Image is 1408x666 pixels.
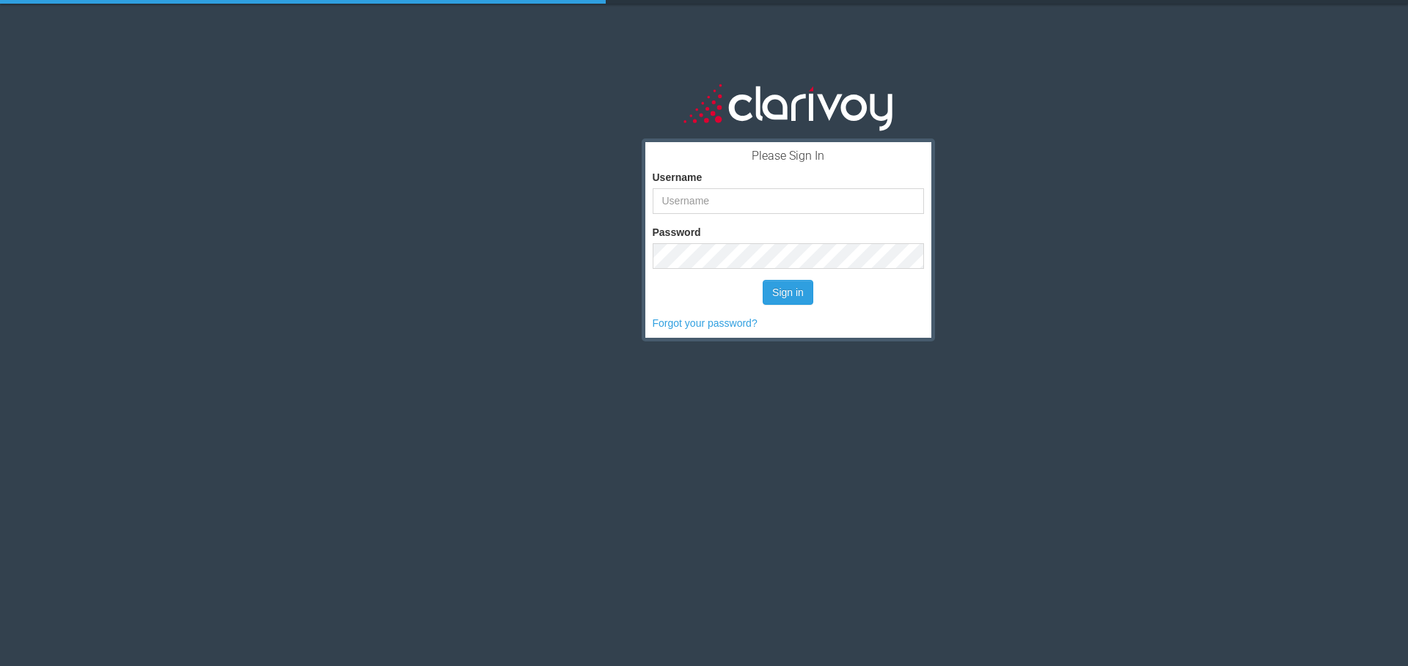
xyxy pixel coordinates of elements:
img: clarivoy_whitetext_transbg.svg [683,81,892,133]
input: Username [653,188,924,214]
label: Username [653,170,703,185]
label: Password [653,225,701,240]
h3: Please Sign In [653,149,924,163]
button: Sign in [763,280,813,305]
a: Forgot your password? [653,317,758,329]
